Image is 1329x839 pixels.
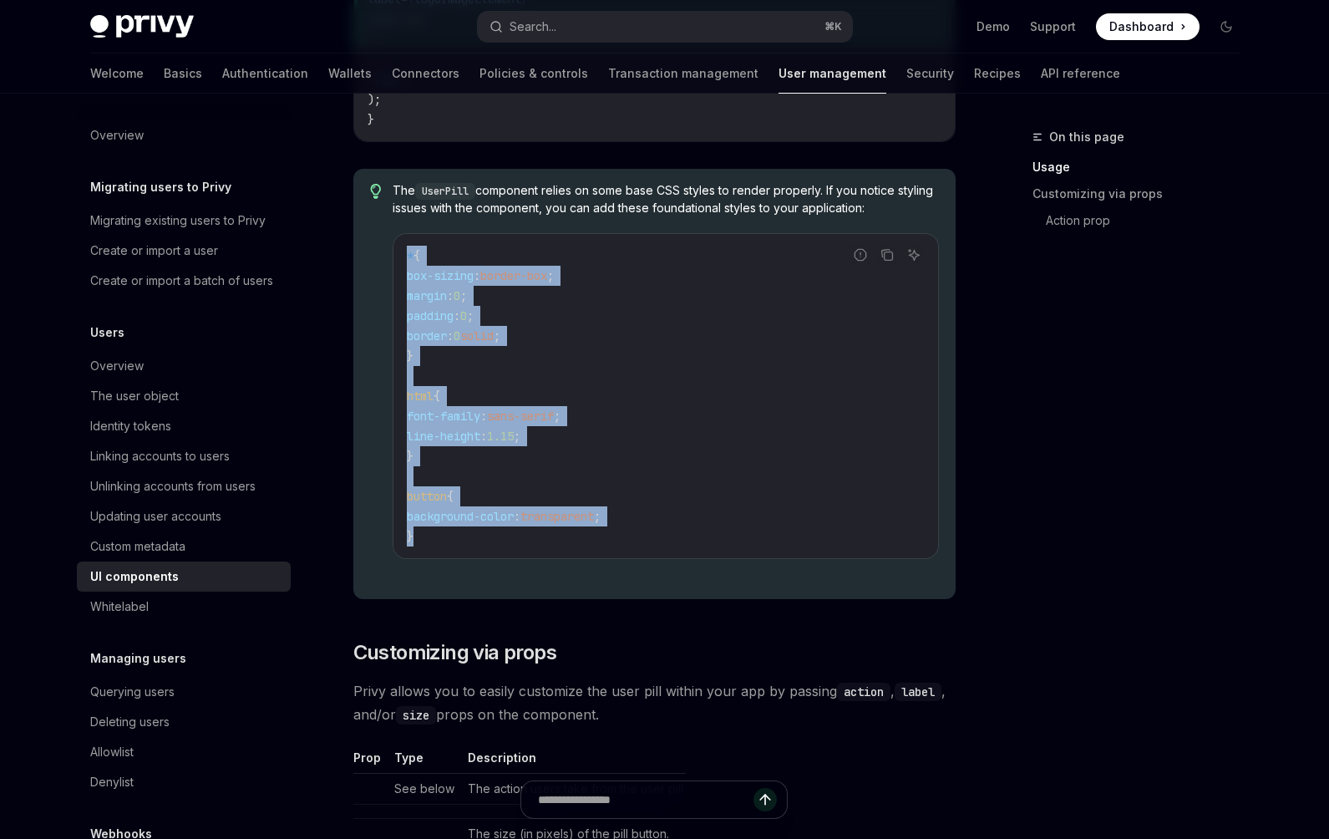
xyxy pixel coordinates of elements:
div: Search... [510,17,556,37]
a: Security [906,53,954,94]
td: See below [388,773,461,804]
span: Customizing via props [353,639,556,666]
span: ; [594,509,601,524]
a: Overview [77,120,291,150]
div: Overview [90,356,144,376]
a: Create or import a user [77,236,291,266]
code: size [396,706,436,725]
span: : [474,268,480,283]
h5: Users [90,323,124,343]
span: box-sizing [407,268,474,283]
span: ; [514,429,520,444]
div: Deleting users [90,712,170,732]
input: Ask a question... [538,781,753,818]
a: API reference [1041,53,1120,94]
span: : [514,509,520,524]
a: Dashboard [1096,13,1200,40]
a: Connectors [392,53,459,94]
span: ; [547,268,554,283]
span: border-box [480,268,547,283]
span: 0 [454,328,460,343]
span: margin [407,288,447,303]
span: font-family [407,409,480,424]
div: Whitelabel [90,597,149,617]
span: } [407,348,413,364]
a: Transaction management [608,53,758,94]
button: Report incorrect code [850,244,871,266]
div: Updating user accounts [90,506,221,526]
a: Migrating existing users to Privy [77,206,291,236]
div: Migrating existing users to Privy [90,211,266,231]
a: Unlinking accounts from users [77,471,291,501]
a: Identity tokens [77,411,291,441]
a: Overview [77,351,291,381]
svg: Tip [370,184,382,199]
span: On this page [1049,127,1124,147]
span: background-color [407,509,514,524]
a: Denylist [77,767,291,797]
div: Querying users [90,682,175,702]
code: action [837,683,890,701]
a: Recipes [974,53,1021,94]
a: Authentication [222,53,308,94]
div: Denylist [90,772,134,792]
a: User management [779,53,886,94]
span: ⌘ K [824,20,842,33]
a: Querying users [77,677,291,707]
div: Create or import a user [90,241,218,261]
button: Ask AI [903,244,925,266]
th: Type [388,750,461,774]
span: html [407,389,434,404]
div: Create or import a batch of users [90,271,273,291]
a: Customizing via props [1032,181,1253,207]
a: Deleting users [77,707,291,737]
span: ; [467,308,474,323]
span: { [434,389,440,404]
span: line-height [407,429,480,444]
a: Policies & controls [479,53,588,94]
div: Identity tokens [90,416,171,436]
span: ); [368,92,381,107]
a: Whitelabel [77,592,291,622]
th: Prop [353,750,388,774]
a: Support [1030,18,1076,35]
span: { [447,489,454,504]
span: button [407,489,447,504]
a: Basics [164,53,202,94]
div: Unlinking accounts from users [90,476,256,496]
a: Wallets [328,53,372,94]
div: UI components [90,567,179,587]
h5: Migrating users to Privy [90,177,231,197]
button: Send message [753,788,777,811]
span: 0 [454,288,460,303]
span: ; [460,288,467,303]
span: 0 [460,308,467,323]
span: ; [494,328,500,343]
div: The user object [90,386,179,406]
span: : [454,308,460,323]
a: Custom metadata [77,531,291,562]
span: padding [407,308,454,323]
a: Welcome [90,53,144,94]
a: Create or import a batch of users [77,266,291,296]
a: Demo [976,18,1010,35]
span: } [407,529,413,544]
span: : [447,328,454,343]
th: Description [461,750,686,774]
h5: Managing users [90,648,186,669]
a: Allowlist [77,737,291,767]
a: UI components [77,562,291,592]
span: 1.15 [487,429,514,444]
div: Overview [90,125,144,145]
span: transparent [520,509,594,524]
span: : [480,429,487,444]
button: Toggle dark mode [1213,13,1240,40]
span: The component relies on some base CSS styles to render properly. If you notice styling issues wit... [393,182,938,216]
div: Linking accounts to users [90,446,230,466]
span: Privy allows you to easily customize the user pill within your app by passing , , and/or props on... [353,679,956,726]
button: Search...⌘K [478,12,852,42]
a: The user object [77,381,291,411]
td: The action users take from the user pill. [461,773,686,804]
a: Linking accounts to users [77,441,291,471]
a: Usage [1032,154,1253,181]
